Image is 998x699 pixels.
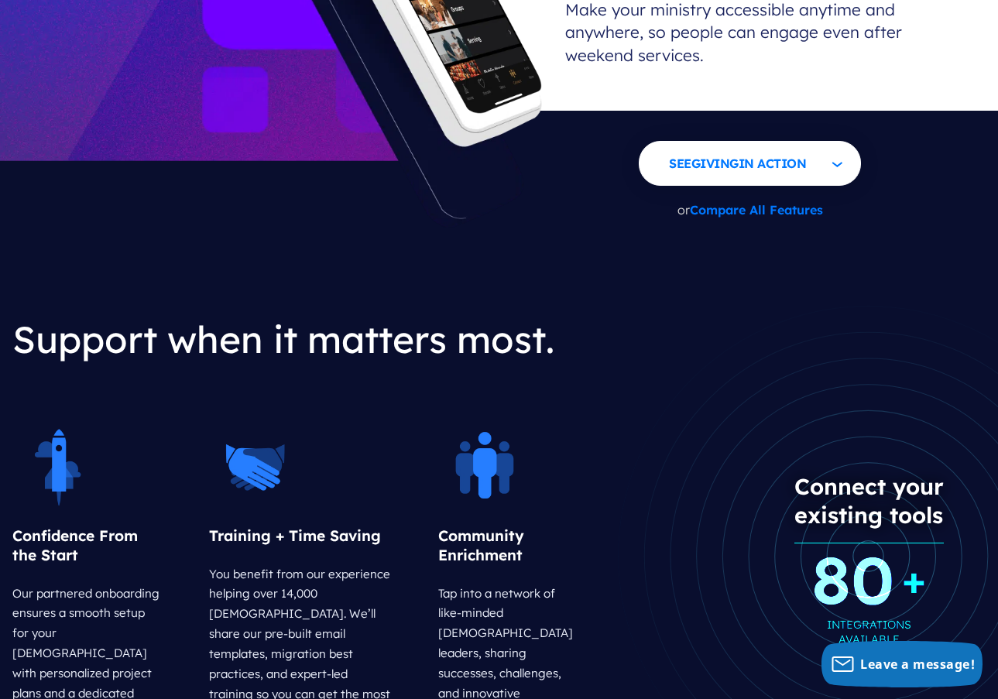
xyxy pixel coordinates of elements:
p: or [639,193,861,228]
h3: Community Enrichment [438,514,573,577]
img: pp-icon-community.png [438,421,531,514]
h3: Connect your existing tools [794,460,944,543]
h3: Confidence From the Start [12,514,163,577]
h4: integrations available [811,567,926,653]
span: Giving [691,156,739,171]
b: 80 [811,573,926,588]
img: pp-icon-partners.png [209,421,302,514]
img: pp-icon-launch.png [12,421,105,514]
button: Leave a message! [821,641,983,687]
h3: Training + Time Saving [209,514,392,558]
i: + [902,554,926,605]
a: Compare All Features [690,202,823,218]
h2: Support when it matters most. [12,305,596,375]
span: Leave a message! [860,656,975,673]
button: SeeGivingin Action [639,141,861,186]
